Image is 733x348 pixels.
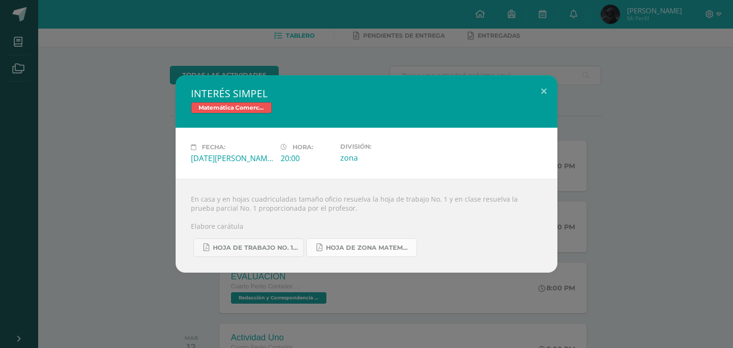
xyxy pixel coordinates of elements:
[202,143,225,151] span: Fecha:
[293,143,313,151] span: Hora:
[191,153,273,164] div: [DATE][PERSON_NAME]
[281,153,333,164] div: 20:00
[340,143,422,150] label: División:
[191,87,542,100] h2: INTERÉS SIMPEL
[213,244,299,252] span: Hoja de trabajo No. 1 Matemática Comercial..pdf
[176,179,557,273] div: En casa y en hojas cuadriculadas tamaño oficio resuelva la hoja de trabajo No. 1 y en clase resue...
[191,102,272,113] span: Matemática Comercial
[193,238,304,257] a: Hoja de trabajo No. 1 Matemática Comercial..pdf
[530,75,557,108] button: Close (Esc)
[326,244,412,252] span: Hoja de zona Matemática Comercial.pdf
[306,238,417,257] a: Hoja de zona Matemática Comercial.pdf
[340,153,422,163] div: zona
